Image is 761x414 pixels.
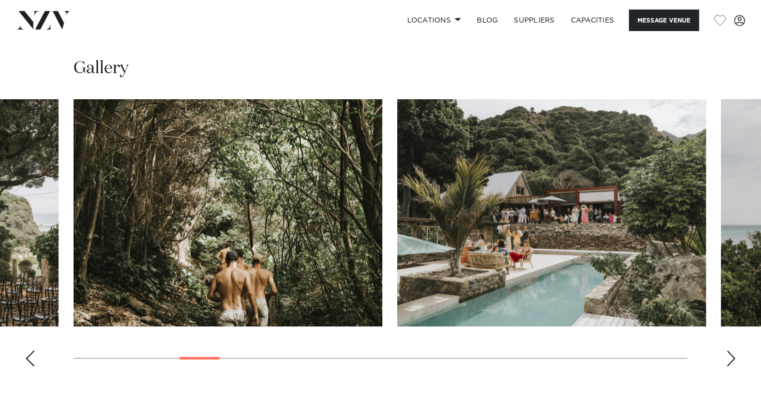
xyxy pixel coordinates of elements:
[399,10,469,31] a: Locations
[16,11,71,29] img: nzv-logo.png
[469,10,506,31] a: BLOG
[74,99,382,326] swiper-slide: 6 / 29
[563,10,622,31] a: Capacities
[629,10,699,31] button: Message Venue
[506,10,562,31] a: SUPPLIERS
[397,99,706,326] swiper-slide: 7 / 29
[74,57,129,80] h2: Gallery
